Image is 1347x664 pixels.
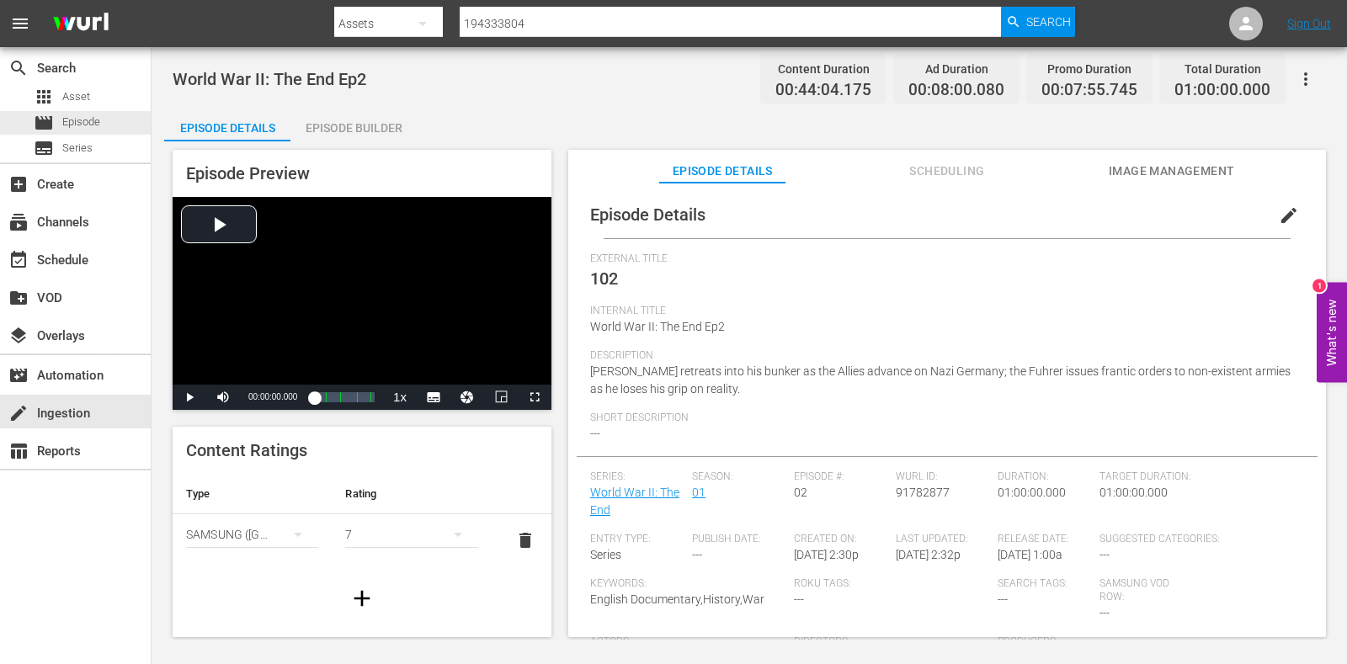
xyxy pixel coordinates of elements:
[998,577,1091,591] span: Search Tags:
[40,4,121,44] img: ans4CAIJ8jUAAAAAAAAAAAAAAAAAAAAAAAAgQb4GAAAAAAAAAAAAAAAAAAAAAAAAJMjXAAAAAAAAAAAAAAAAAAAAAAAAgAT5G...
[345,511,477,558] div: 7
[590,577,785,591] span: Keywords:
[173,197,551,410] div: Video Player
[1041,81,1137,100] span: 00:07:55.745
[1041,57,1137,81] div: Promo Duration
[8,326,29,346] span: Overlays
[998,470,1091,484] span: Duration:
[34,113,54,133] span: Episode
[1317,282,1347,382] button: Open Feedback Widget
[590,412,1296,425] span: Short Description
[314,392,375,402] div: Progress Bar
[8,250,29,270] span: Schedule
[692,548,702,561] span: ---
[450,385,484,410] button: Jump To Time
[590,205,705,225] span: Episode Details
[794,548,859,561] span: [DATE] 2:30p
[998,635,1193,649] span: Producers
[1099,606,1110,619] span: ---
[1099,577,1193,604] span: Samsung VOD Row:
[1001,7,1075,37] button: Search
[1174,81,1270,100] span: 01:00:00.000
[794,635,989,649] span: Directors
[1312,279,1326,292] div: 1
[998,548,1062,561] span: [DATE] 1:00a
[417,385,450,410] button: Subtitles
[62,140,93,157] span: Series
[659,161,785,182] span: Episode Details
[590,470,684,484] span: Series:
[590,427,600,440] span: ---
[1026,7,1071,37] span: Search
[8,58,29,78] span: Search
[290,108,417,141] button: Episode Builder
[1269,195,1309,236] button: edit
[775,57,871,81] div: Content Duration
[34,138,54,158] span: Series
[8,365,29,385] span: Automation
[206,385,240,410] button: Mute
[590,635,785,649] span: Actors
[62,88,90,105] span: Asset
[8,441,29,461] span: Reports
[590,320,725,333] span: World War II: The End Ep2
[896,470,989,484] span: Wurl ID:
[1099,470,1295,484] span: Target Duration:
[794,577,989,591] span: Roku Tags:
[8,174,29,194] span: Create
[896,548,961,561] span: [DATE] 2:32p
[590,349,1296,363] span: Description
[186,511,318,558] div: SAMSUNG ([GEOGRAPHIC_DATA] (the Republic of))
[908,57,1004,81] div: Ad Duration
[1109,161,1235,182] span: Image Management
[896,533,989,546] span: Last Updated:
[1174,57,1270,81] div: Total Duration
[248,392,297,401] span: 00:00:00.000
[590,305,1296,318] span: Internal Title
[173,474,332,514] th: Type
[998,486,1066,499] span: 01:00:00.000
[62,114,100,130] span: Episode
[515,530,535,550] span: delete
[383,385,417,410] button: Playback Rate
[590,533,684,546] span: Entry Type:
[1287,17,1331,30] a: Sign Out
[692,470,785,484] span: Season:
[794,592,804,606] span: ---
[590,268,618,289] span: 102
[173,385,206,410] button: Play
[1279,205,1299,226] span: edit
[186,440,307,460] span: Content Ratings
[8,403,29,423] span: Ingestion
[998,533,1091,546] span: Release Date:
[290,108,417,148] div: Episode Builder
[590,486,679,517] a: World War II: The End
[590,548,621,561] span: Series
[164,108,290,141] button: Episode Details
[775,81,871,100] span: 00:44:04.175
[794,486,807,499] span: 02
[692,486,705,499] a: 01
[10,13,30,34] span: menu
[590,592,764,606] span: English Documentary,History,War
[173,69,366,89] span: World War II: The End Ep2
[794,470,887,484] span: Episode #:
[164,108,290,148] div: Episode Details
[518,385,551,410] button: Fullscreen
[1099,486,1168,499] span: 01:00:00.000
[692,533,785,546] span: Publish Date:
[884,161,1010,182] span: Scheduling
[8,288,29,308] span: VOD
[332,474,491,514] th: Rating
[484,385,518,410] button: Picture-in-Picture
[896,486,950,499] span: 91782877
[34,87,54,107] span: Asset
[794,533,887,546] span: Created On:
[186,163,310,183] span: Episode Preview
[173,474,551,566] table: simple table
[998,592,1008,606] span: ---
[8,212,29,232] span: Channels
[1099,548,1110,561] span: ---
[590,364,1291,396] span: [PERSON_NAME] retreats into his bunker as the Allies advance on Nazi Germany; the Fuhrer issues f...
[908,81,1004,100] span: 00:08:00.080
